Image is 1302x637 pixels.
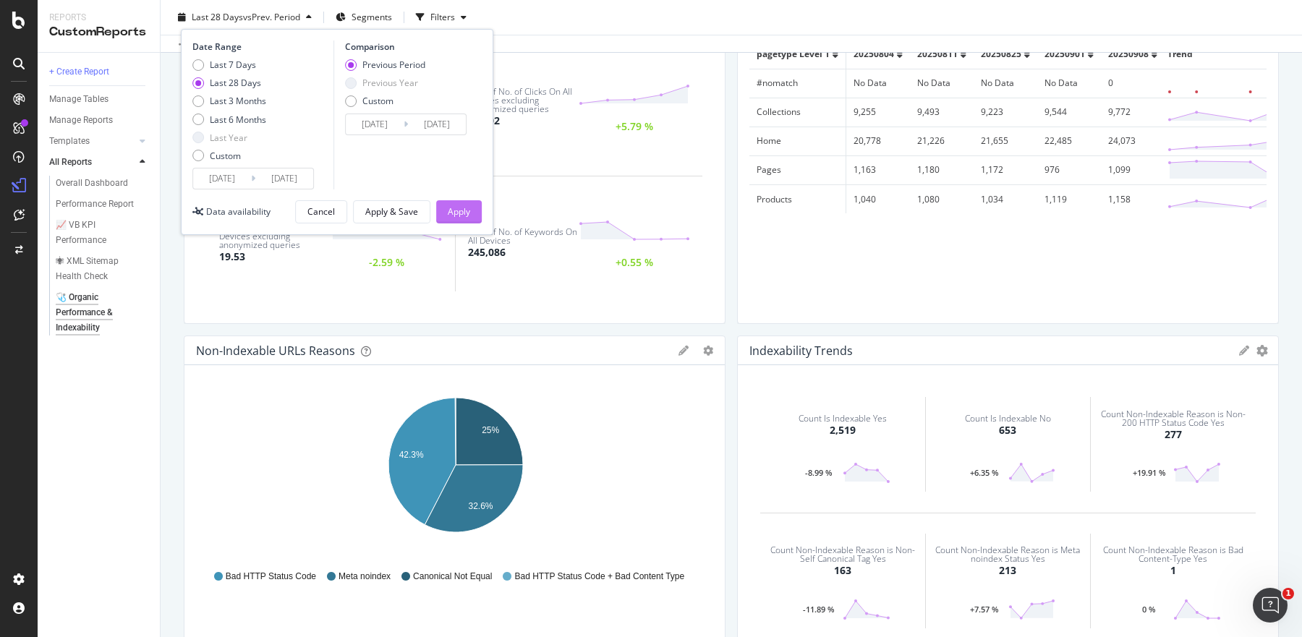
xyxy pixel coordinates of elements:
td: #nomatch [749,69,846,98]
a: 📈 VB KPI Performance [56,218,150,248]
span: vs Prev. Period [243,11,300,23]
div: Count Non-Indexable Reason is Non-Self Canonical Tag Yes [765,546,921,563]
div: Indexability Trends [749,343,853,358]
iframe: Intercom live chat [1253,588,1288,623]
div: Count Non-Indexable Reason is Bad Content-Type Yes [1096,546,1251,563]
input: End Date [255,168,313,189]
div: Previous Year [362,77,418,89]
div: Last 28 Days [192,77,266,89]
div: CustomReports [49,24,148,40]
div: 1 [1170,563,1176,578]
div: 🩺 Organic Performance & Indexability [56,290,141,335]
div: Last 3 Months [192,95,266,107]
div: Cancel [307,205,335,218]
td: 1,099 [1101,155,1165,184]
div: + Create Report [49,64,109,80]
div: Custom [210,150,241,162]
div: All Reports [49,155,92,170]
td: 9,772 [1101,98,1165,127]
button: Filters [410,6,472,29]
div: Last Year [210,132,247,144]
td: No Data [1037,69,1101,98]
span: 20250901 [1044,48,1085,60]
div: Previous Period [362,59,425,71]
button: Cancel [295,200,347,223]
span: Bad HTTP Status Code + Bad Content Type [514,570,684,583]
div: Templates [49,134,90,149]
div: Custom [362,95,393,107]
text: 42.3% [399,450,424,460]
a: Manage Reports [49,113,150,128]
td: No Data [846,69,911,98]
div: 277 [1165,427,1182,442]
td: 9,223 [974,98,1037,127]
div: Comparison [345,40,471,53]
div: -2.59 % [369,258,404,268]
div: +7.57 % [961,606,1008,613]
a: Manage Tables [49,92,150,107]
td: Products [749,184,846,213]
td: 1,180 [910,155,974,184]
div: +0.55 % [616,258,653,268]
div: Performance Report [56,197,134,212]
span: 1 [1282,588,1294,599]
td: 976 [1037,155,1101,184]
a: Templates [49,134,135,149]
div: Non-Indexable URLs Reasons [196,343,355,358]
div: 🕷 XML Sitemap Health Check [56,254,140,284]
td: 9,544 [1037,98,1101,127]
div: Date Range [192,40,330,53]
div: 📈 VB KPI Performance [56,218,137,248]
div: -11.89 % [795,606,843,613]
div: Reports [49,12,148,24]
button: Segments [330,6,398,29]
div: Last 7 Days [192,59,266,71]
div: 653 [999,423,1016,437]
td: 21,655 [974,127,1037,155]
div: Filters [430,11,455,23]
div: Overall Dashboard [56,176,128,191]
div: +6.35 % [961,469,1008,476]
input: Start Date [346,114,404,134]
div: Sum of No. of Keywords On All Devices [468,228,579,245]
td: 1,034 [974,184,1037,213]
span: pagetype Level 1 [757,48,830,60]
div: Previous Period [345,59,425,71]
span: Trend [1167,48,1193,60]
span: 20250811 [917,48,958,60]
td: 1,040 [846,184,911,213]
svg: A chart. [196,389,714,557]
div: Last 7 Days [210,59,256,71]
button: Last 28 DaysvsPrev. Period [172,6,318,29]
td: 1,172 [974,155,1037,184]
div: 213 [999,563,1016,578]
div: Avg Avg. URL Position On All Devices excluding anonymized queries [219,223,331,249]
a: + Create Report [49,64,150,80]
td: Home [749,127,846,155]
a: Performance Report [56,197,150,212]
button: Apply & Save [353,200,430,223]
span: Last 28 Days [192,11,243,23]
input: Start Date [193,168,251,189]
div: Count Is Indexable Yes [799,414,887,423]
td: 1,119 [1037,184,1101,213]
div: 245,086 [468,245,506,260]
td: 24,073 [1101,127,1165,155]
div: 19.53 [219,249,245,264]
td: 0 [1101,69,1165,98]
div: Last 3 Months [210,95,266,107]
text: 25% [482,425,499,435]
a: Overall Dashboard [56,176,150,191]
td: 22,485 [1037,127,1101,155]
div: Custom [345,95,425,107]
span: Segments [352,11,392,23]
a: 🕷 XML Sitemap Health Check [56,254,150,284]
td: 1,080 [910,184,974,213]
button: Apply [436,200,482,223]
div: 2,519 [830,423,856,437]
div: Count Is Indexable No [965,414,1051,423]
span: 20250908 [1108,48,1149,60]
div: Sum of No. of Clicks On All Devices excluding anonymized queries [468,87,579,114]
td: 21,226 [910,127,974,155]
